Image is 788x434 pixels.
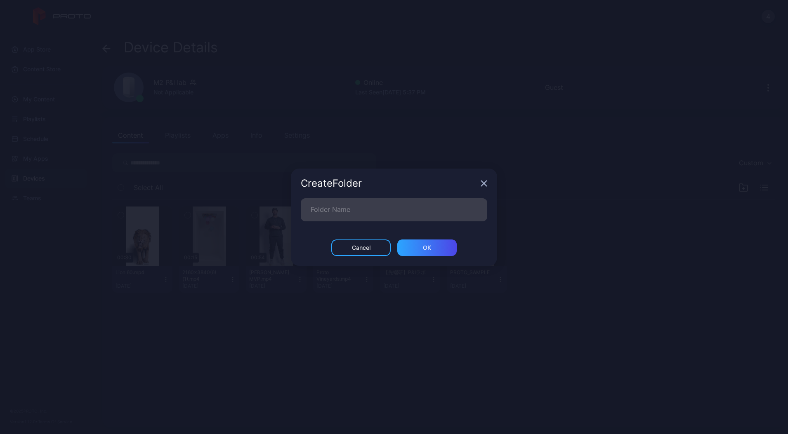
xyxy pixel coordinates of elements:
div: ОК [423,244,431,251]
div: Cancel [352,244,370,251]
button: Cancel [331,239,391,256]
div: Create Folder [301,178,477,188]
button: ОК [397,239,457,256]
input: Folder Name [301,198,487,221]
